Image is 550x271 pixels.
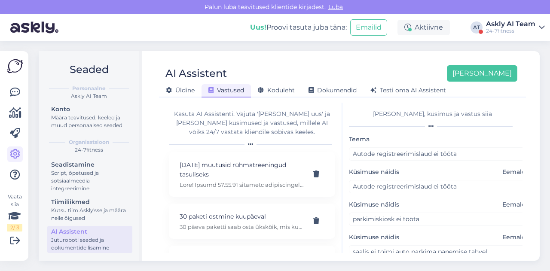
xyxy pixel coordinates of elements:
span: Eemalda [502,200,529,209]
div: AI Assistent [51,227,128,236]
div: Script, õpetused ja sotsiaalmeedia integreerimine [51,169,128,192]
input: Näide kliendi küsimusest [349,245,529,259]
label: Teema [349,135,373,144]
h2: Seaded [46,61,132,78]
a: Askly AI Team24-7fitness [486,21,545,34]
p: 30 paketi ostmine kuupäeval [180,212,304,221]
div: Kutsu tiim Askly'sse ja määra neile õigused [51,207,128,222]
div: Määra teavitused, keeled ja muud personaalsed seaded [51,114,128,129]
span: Eemalda [502,167,529,177]
img: Askly Logo [7,58,23,74]
div: Tiimiliikmed [51,198,128,207]
div: 24-7fitness [486,27,535,34]
span: Koduleht [258,86,295,94]
a: AI AssistentJuturoboti seaded ja dokumentide lisamine [47,226,132,253]
span: Luba [326,3,345,11]
p: [DATE] muutusid rühmatreeningud tasuliseks [180,160,304,179]
div: 30 paketi ostmine kuupäeval30 päeva paketti saab osta ükskõik, mis kuupäeva. Pakett aktiveerub ko... [169,204,335,239]
span: Eemalda [502,233,529,242]
div: Seadistamine [51,160,128,169]
div: Vaata siia [7,193,22,231]
p: 30 päeva paketti saab osta ükskõik, mis kuupäeva. Pakett aktiveerub koheselt [PERSON_NAME] makse ... [180,223,304,231]
label: Küsimuse näidis [349,200,529,209]
div: Askly AI Team [486,21,535,27]
input: Lisa teema [349,147,529,161]
div: Kasuta AI Assistenti. Vajuta '[PERSON_NAME] uus' ja [PERSON_NAME] küsimused ja vastused, millele ... [169,110,335,137]
a: SeadistamineScript, õpetused ja sotsiaalmeedia integreerimine [47,159,132,194]
span: Dokumendid [309,86,357,94]
a: TiimiliikmedKutsu tiim Askly'sse ja määra neile õigused [47,196,132,223]
span: Üldine [166,86,195,94]
div: Proovi tasuta juba täna: [250,22,347,33]
b: Uus! [250,23,266,31]
div: Aktiivne [397,20,450,35]
div: [DATE] muutusid rühmatreeningud tasuliseksLore! Ipsumd 57.55.91 sitametc adipiscingelits doeiusmo... [169,152,335,197]
div: [PERSON_NAME], küsimus ja vastus siia [349,110,516,119]
b: Personaalne [72,85,106,92]
div: Askly AI Team [46,92,132,100]
p: Lore! Ipsumd 57.55.91 sitametc adipiscingelits doeiusmodt inci utlabo etdolorem aliquaenimad mi v... [180,181,304,189]
label: Küsimuse näidis [349,233,529,242]
div: 2 / 3 [7,224,22,231]
div: Konto [51,105,128,114]
div: AT [471,21,483,33]
div: Juturoboti seaded ja dokumentide lisamine [51,236,128,252]
label: Küsimuse näidis [349,167,529,177]
span: Testi oma AI Assistent [370,86,446,94]
span: Vastused [208,86,244,94]
a: KontoMäära teavitused, keeled ja muud personaalsed seaded [47,104,132,131]
div: 24-7fitness [46,146,132,154]
b: Organisatsioon [69,138,109,146]
input: Näide kliendi küsimusest [349,180,529,193]
button: Emailid [350,19,387,36]
button: [PERSON_NAME] [447,65,517,82]
input: Näide kliendi küsimusest [349,213,529,226]
div: AI Assistent [165,65,227,82]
